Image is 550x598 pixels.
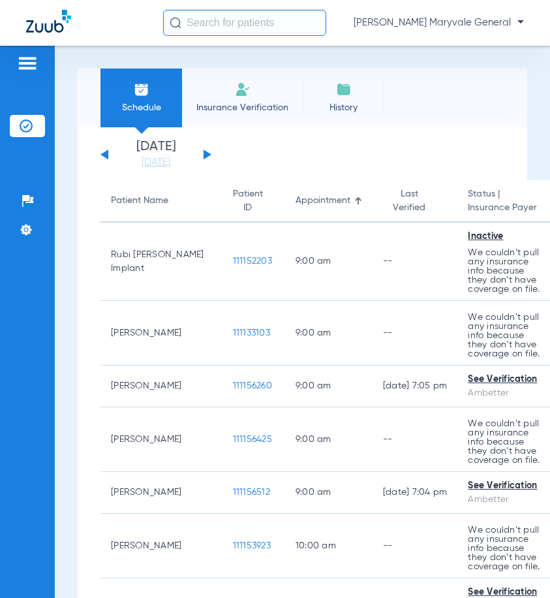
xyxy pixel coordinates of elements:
[233,257,272,266] span: 111152203
[111,194,168,208] div: Patient Name
[285,407,373,472] td: 9:00 AM
[233,381,272,390] span: 111156260
[373,514,458,578] td: --
[485,535,550,598] iframe: Chat Widget
[100,366,222,407] td: [PERSON_NAME]
[134,82,149,97] img: Schedule
[354,16,524,29] span: [PERSON_NAME] Maryvale General
[285,223,373,301] td: 9:00 AM
[468,373,545,386] div: See Verification
[110,101,172,114] span: Schedule
[373,301,458,366] td: --
[233,187,263,215] div: Patient ID
[100,301,222,366] td: [PERSON_NAME]
[235,82,251,97] img: Manual Insurance Verification
[468,313,545,358] p: We couldn’t pull any insurance info because they don’t have coverage on file.
[100,407,222,472] td: [PERSON_NAME]
[233,328,270,338] span: 111133103
[100,223,222,301] td: Rubi [PERSON_NAME] Implant
[285,514,373,578] td: 10:00 AM
[17,55,38,71] img: hamburger-icon
[26,10,71,33] img: Zuub Logo
[285,472,373,514] td: 9:00 AM
[373,223,458,301] td: --
[285,301,373,366] td: 9:00 AM
[117,140,195,169] li: [DATE]
[111,194,212,208] div: Patient Name
[285,366,373,407] td: 9:00 AM
[296,194,350,208] div: Appointment
[336,82,352,97] img: History
[468,419,545,465] p: We couldn’t pull any insurance info because they don’t have coverage on file.
[373,472,458,514] td: [DATE] 7:04 PM
[468,526,545,571] p: We couldn’t pull any insurance info because they don’t have coverage on file.
[468,386,545,400] div: Ambetter
[233,488,270,497] span: 111156512
[163,10,326,36] input: Search for patients
[373,366,458,407] td: [DATE] 7:05 PM
[100,472,222,514] td: [PERSON_NAME]
[117,156,195,169] a: [DATE]
[373,407,458,472] td: --
[468,479,545,493] div: See Verification
[100,514,222,578] td: [PERSON_NAME]
[313,101,374,114] span: History
[468,230,545,244] div: Inactive
[170,17,181,29] img: Search Icon
[468,493,545,507] div: Ambetter
[192,101,293,114] span: Insurance Verification
[383,187,448,215] div: Last Verified
[383,187,436,215] div: Last Verified
[233,435,272,444] span: 111156425
[296,194,362,208] div: Appointment
[233,187,275,215] div: Patient ID
[233,541,271,550] span: 111153923
[468,201,545,215] span: Insurance Payer
[468,248,545,294] p: We couldn’t pull any insurance info because they don’t have coverage on file.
